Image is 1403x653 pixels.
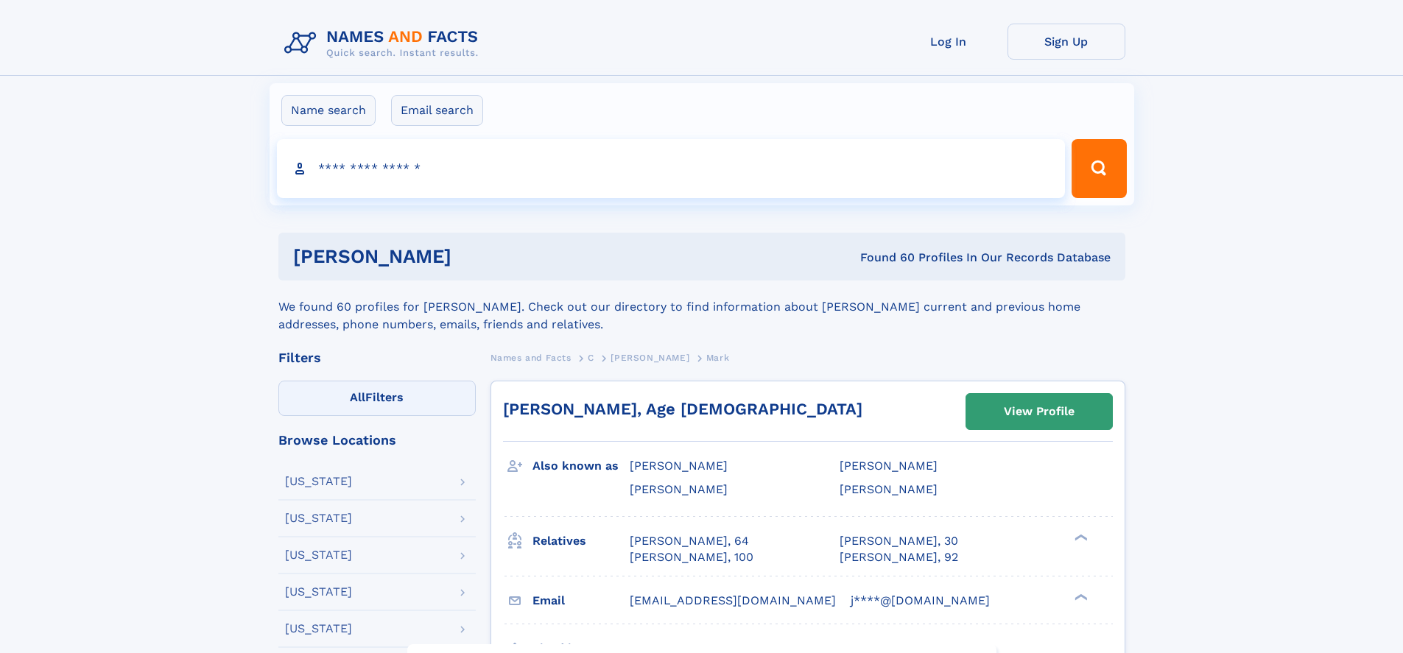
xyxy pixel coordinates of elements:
[840,533,958,549] a: [PERSON_NAME], 30
[278,381,476,416] label: Filters
[611,353,689,363] span: [PERSON_NAME]
[278,434,476,447] div: Browse Locations
[588,348,594,367] a: C
[278,24,490,63] img: Logo Names and Facts
[293,247,656,266] h1: [PERSON_NAME]
[840,549,958,565] a: [PERSON_NAME], 92
[890,24,1008,60] a: Log In
[840,482,938,496] span: [PERSON_NAME]
[281,95,376,126] label: Name search
[611,348,689,367] a: [PERSON_NAME]
[1071,532,1089,542] div: ❯
[532,588,630,613] h3: Email
[840,459,938,473] span: [PERSON_NAME]
[277,139,1066,198] input: search input
[1072,139,1126,198] button: Search Button
[1004,395,1075,428] div: View Profile
[350,390,365,404] span: All
[630,533,749,549] a: [PERSON_NAME], 64
[285,623,352,635] div: [US_STATE]
[278,351,476,364] div: Filters
[588,353,594,363] span: C
[285,476,352,487] div: [US_STATE]
[655,250,1111,266] div: Found 60 Profiles In Our Records Database
[532,529,630,554] h3: Relatives
[391,95,483,126] label: Email search
[630,459,728,473] span: [PERSON_NAME]
[278,280,1125,333] div: We found 60 profiles for [PERSON_NAME]. Check out our directory to find information about [PERSON...
[285,586,352,598] div: [US_STATE]
[503,400,862,418] a: [PERSON_NAME], Age [DEMOGRAPHIC_DATA]
[285,549,352,561] div: [US_STATE]
[706,353,729,363] span: Mark
[630,482,728,496] span: [PERSON_NAME]
[1008,24,1125,60] a: Sign Up
[630,593,836,607] span: [EMAIL_ADDRESS][DOMAIN_NAME]
[490,348,572,367] a: Names and Facts
[532,453,630,479] h3: Also known as
[966,394,1112,429] a: View Profile
[1071,592,1089,601] div: ❯
[630,549,753,565] a: [PERSON_NAME], 100
[285,512,352,524] div: [US_STATE]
